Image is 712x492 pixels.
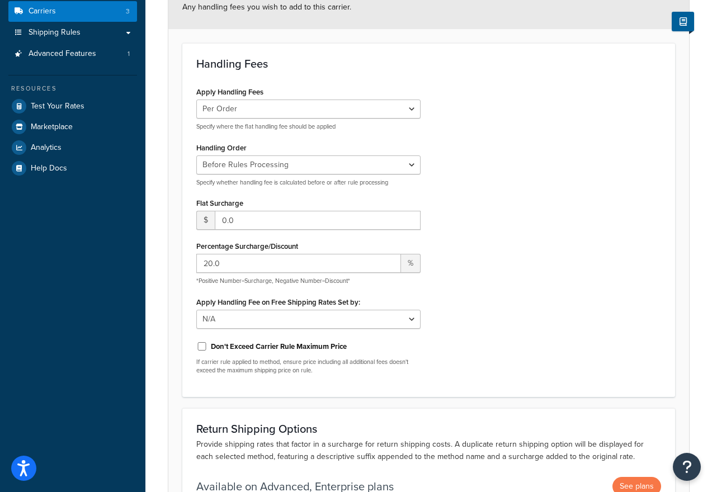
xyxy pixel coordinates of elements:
a: Carriers3 [8,1,137,22]
a: Analytics [8,138,137,158]
label: Apply Handling Fee on Free Shipping Rates Set by: [196,298,360,306]
span: Carriers [29,7,56,16]
span: Shipping Rules [29,28,81,37]
label: Flat Surcharge [196,199,243,207]
span: 1 [128,49,130,59]
span: Analytics [31,143,62,153]
p: Provide shipping rates that factor in a surcharge for return shipping costs. A duplicate return s... [196,438,661,463]
p: If carrier rule applied to method, ensure price including all additional fees doesn't exceed the ... [196,358,421,375]
li: Advanced Features [8,44,137,64]
label: Apply Handling Fees [196,88,263,96]
div: Resources [8,84,137,93]
label: Handling Order [196,144,247,152]
a: Help Docs [8,158,137,178]
span: $ [196,211,215,230]
p: Specify where the flat handling fee should be applied [196,122,421,131]
button: Open Resource Center [673,453,701,481]
span: Help Docs [31,164,67,173]
a: Advanced Features1 [8,44,137,64]
button: Show Help Docs [672,12,694,31]
a: Test Your Rates [8,96,137,116]
a: Shipping Rules [8,22,137,43]
label: Percentage Surcharge/Discount [196,242,298,250]
span: Marketplace [31,122,73,132]
li: Carriers [8,1,137,22]
span: Test Your Rates [31,102,84,111]
span: % [401,254,421,273]
h3: Return Shipping Options [196,423,661,435]
span: 3 [126,7,130,16]
span: Advanced Features [29,49,96,59]
span: Any handling fees you wish to add to this carrier. [182,1,351,13]
h3: Handling Fees [196,58,661,70]
p: Specify whether handling fee is calculated before or after rule processing [196,178,421,187]
a: Marketplace [8,117,137,137]
p: *Positive Number=Surcharge, Negative Number=Discount* [196,277,421,285]
label: Don't Exceed Carrier Rule Maximum Price [211,342,347,352]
